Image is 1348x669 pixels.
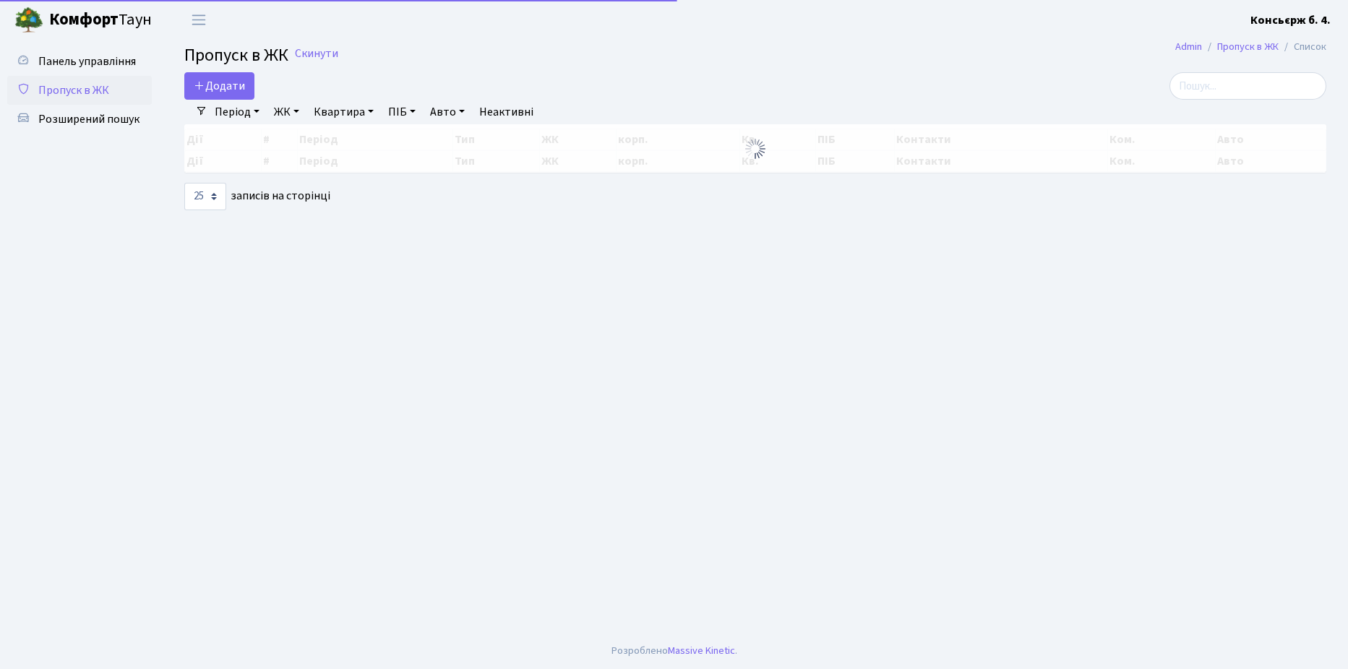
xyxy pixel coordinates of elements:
img: Обробка... [744,137,767,160]
li: Список [1279,39,1326,55]
span: Таун [49,8,152,33]
a: Квартира [308,100,379,124]
span: Додати [194,78,245,94]
img: logo.png [14,6,43,35]
span: Пропуск в ЖК [184,43,288,68]
span: Панель управління [38,53,136,69]
a: Панель управління [7,47,152,76]
select: записів на сторінці [184,183,226,210]
a: Admin [1175,39,1202,54]
a: Консьєрж б. 4. [1250,12,1331,29]
span: Пропуск в ЖК [38,82,109,98]
a: Пропуск в ЖК [1217,39,1279,54]
a: Пропуск в ЖК [7,76,152,105]
a: ПІБ [382,100,421,124]
b: Консьєрж б. 4. [1250,12,1331,28]
a: Період [209,100,265,124]
a: Авто [424,100,471,124]
span: Розширений пошук [38,111,139,127]
a: Неактивні [473,100,539,124]
a: ЖК [268,100,305,124]
a: Розширений пошук [7,105,152,134]
input: Пошук... [1169,72,1326,100]
a: Massive Kinetic [668,643,735,658]
a: Скинути [295,47,338,61]
b: Комфорт [49,8,119,31]
label: записів на сторінці [184,183,330,210]
button: Переключити навігацію [181,8,217,32]
div: Розроблено . [611,643,737,659]
nav: breadcrumb [1154,32,1348,62]
a: Додати [184,72,254,100]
